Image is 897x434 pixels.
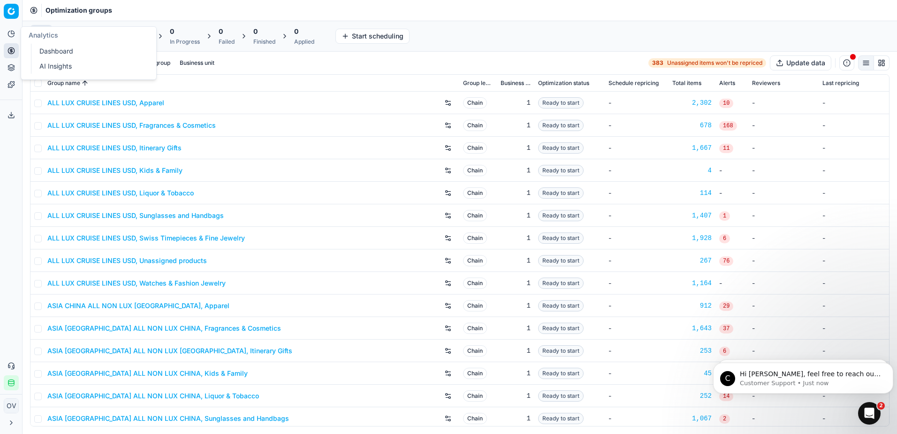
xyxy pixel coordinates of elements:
[501,346,531,356] div: 1
[538,97,584,108] span: Ready to start
[501,98,531,108] div: 1
[47,98,164,108] a: ALL LUX CRUISE LINES USD, Apparel
[819,159,889,182] td: -
[538,368,584,379] span: Ready to start
[29,31,58,39] span: Analytics
[672,211,712,220] div: 1,407
[672,166,712,175] div: 4
[819,227,889,249] td: -
[47,256,207,265] a: ALL LUX CRUISE LINES USD, Unassigned products
[672,414,712,423] a: 1,067
[672,143,712,153] a: 1,667
[877,402,885,410] span: 2
[719,144,733,153] span: 11
[501,188,531,198] div: 1
[672,324,712,333] a: 1,643
[463,165,487,176] span: Chain
[47,211,224,220] a: ALL LUX CRUISE LINES USD, Sunglasses and Handbags
[672,233,712,243] a: 1,928
[605,182,669,204] td: -
[47,79,80,87] span: Group name
[752,79,780,87] span: Reviewers
[672,79,701,87] span: Total items
[47,279,226,288] a: ALL LUX CRUISE LINES USD, Watches & Fashion Jewelry
[672,279,712,288] a: 1,164
[719,234,730,243] span: 6
[80,78,90,88] button: Sorted by Group name ascending
[605,272,669,294] td: -
[672,98,712,108] a: 2,302
[709,343,897,409] iframe: Intercom notifications message
[719,414,730,424] span: 2
[605,317,669,340] td: -
[538,345,584,356] span: Ready to start
[819,294,889,317] td: -
[748,114,819,137] td: -
[605,362,669,385] td: -
[719,302,733,311] span: 29
[672,188,712,198] div: 114
[463,210,487,221] span: Chain
[819,182,889,204] td: -
[170,27,174,36] span: 0
[672,301,712,310] a: 912
[47,166,182,175] a: ALL LUX CRUISE LINES USD, Kids & Family
[463,232,487,244] span: Chain
[463,300,487,311] span: Chain
[463,120,487,131] span: Chain
[672,369,712,378] a: 45
[36,45,145,58] a: Dashboard
[538,79,589,87] span: Optimization status
[748,227,819,249] td: -
[294,27,298,36] span: 0
[719,324,733,333] span: 37
[47,324,281,333] a: ASIA [GEOGRAPHIC_DATA] ALL NON LUX CHINA, Fragrances & Cosmetics
[335,29,410,44] button: Start scheduling
[501,414,531,423] div: 1
[463,323,487,334] span: Chain
[501,166,531,175] div: 1
[463,142,487,154] span: Chain
[770,55,831,70] button: Update data
[47,233,245,243] a: ALL LUX CRUISE LINES USD, Swiss Timepieces & Fine Jewelry
[538,210,584,221] span: Ready to start
[47,369,248,378] a: ASIA [GEOGRAPHIC_DATA] ALL NON LUX CHINA, Kids & Family
[219,38,235,46] div: Failed
[538,278,584,289] span: Ready to start
[463,255,487,266] span: Chain
[501,211,531,220] div: 1
[253,27,258,36] span: 0
[538,187,584,199] span: Ready to start
[748,159,819,182] td: -
[605,114,669,137] td: -
[176,57,218,69] button: Business unit
[463,368,487,379] span: Chain
[501,391,531,401] div: 1
[748,92,819,114] td: -
[538,120,584,131] span: Ready to start
[748,272,819,294] td: -
[748,204,819,227] td: -
[501,279,531,288] div: 1
[463,187,487,199] span: Chain
[819,92,889,114] td: -
[463,97,487,108] span: Chain
[47,301,229,310] a: ASIA CHINA ALL NON LUX [GEOGRAPHIC_DATA], Apparel
[605,249,669,272] td: -
[501,256,531,265] div: 1
[605,204,669,227] td: -
[170,38,200,46] div: In Progress
[667,59,762,67] span: Unassigned items won't be repriced
[463,413,487,424] span: Chain
[672,346,712,356] div: 253
[819,407,889,430] td: -
[501,233,531,243] div: 1
[501,79,531,87] span: Business unit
